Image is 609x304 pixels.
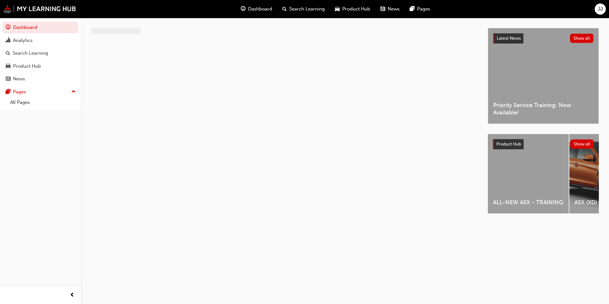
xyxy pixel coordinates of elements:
span: News [388,5,400,13]
img: mmal [3,5,76,13]
a: Product Hub [3,60,78,72]
a: ALL-NEW ASX - TRAINING [488,134,569,213]
button: Pages [3,86,78,98]
span: guage-icon [6,25,10,30]
button: DashboardAnalyticsSearch LearningProduct HubNews [3,20,78,86]
a: guage-iconDashboard [236,3,277,16]
span: Product Hub [496,141,521,147]
div: Analytics [13,37,33,44]
button: Show all [570,139,594,149]
a: news-iconNews [375,3,405,16]
a: Latest NewsShow allPriority Service Training: Now Available! [488,28,599,124]
span: pages-icon [6,89,10,95]
a: Dashboard [3,22,78,33]
a: Analytics [3,35,78,46]
a: pages-iconPages [405,3,435,16]
span: car-icon [335,5,340,13]
a: News [3,73,78,85]
span: search-icon [282,5,287,13]
span: guage-icon [241,5,246,13]
button: JJ [595,3,606,15]
span: Dashboard [248,5,272,13]
span: pages-icon [410,5,415,13]
div: Pages [13,88,26,96]
span: up-icon [71,88,76,96]
a: Latest NewsShow all [493,33,593,44]
span: prev-icon [70,291,75,299]
a: Search Learning [3,47,78,59]
span: search-icon [6,51,10,56]
div: Product Hub [13,63,41,70]
a: search-iconSearch Learning [277,3,330,16]
span: news-icon [6,76,10,82]
span: Product Hub [342,5,370,13]
div: Search Learning [13,50,48,57]
span: news-icon [380,5,385,13]
span: Latest News [497,36,521,41]
span: Search Learning [289,5,325,13]
a: Product HubShow all [493,139,594,149]
a: car-iconProduct Hub [330,3,375,16]
a: All Pages [8,98,78,107]
span: JJ [598,5,603,13]
span: Pages [417,5,430,13]
div: News [13,75,25,83]
span: chart-icon [6,38,10,44]
span: car-icon [6,64,10,69]
button: Show all [570,34,594,43]
span: Priority Service Training: Now Available! [493,102,593,116]
span: ALL-NEW ASX - TRAINING [493,199,564,206]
